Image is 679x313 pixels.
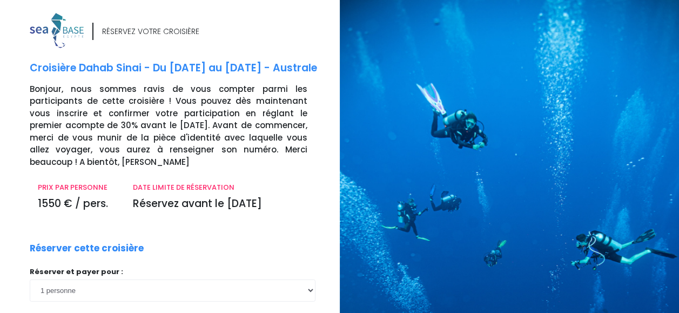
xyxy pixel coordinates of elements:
[133,182,307,193] p: DATE LIMITE DE RÉSERVATION
[102,26,199,37] div: RÉSERVEZ VOTRE CROISIÈRE
[38,182,117,193] p: PRIX PAR PERSONNE
[30,242,144,256] p: Réserver cette croisière
[133,196,307,212] p: Réservez avant le [DATE]
[30,267,315,277] p: Réserver et payer pour :
[30,83,332,169] p: Bonjour, nous sommes ravis de vous compter parmi les participants de cette croisière ! Vous pouve...
[38,196,117,212] p: 1550 € / pers.
[30,61,332,76] p: Croisière Dahab Sinai - Du [DATE] au [DATE] - Australe
[30,13,84,48] img: logo_color1.png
